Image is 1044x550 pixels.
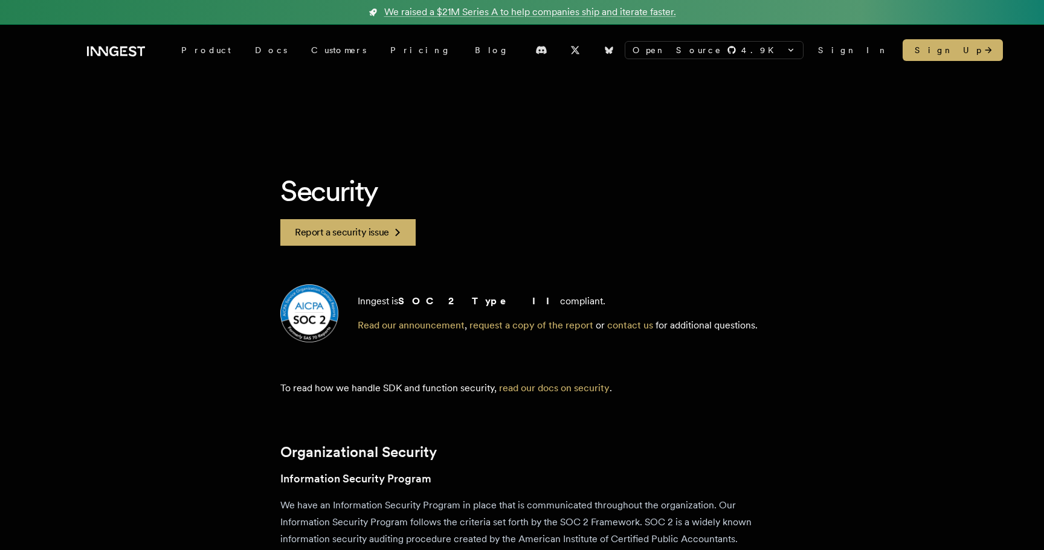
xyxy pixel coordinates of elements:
a: Report a security issue [280,219,416,246]
a: Sign In [818,44,888,56]
span: 4.9 K [741,44,781,56]
p: We have an Information Security Program in place that is communicated throughout the organization... [280,497,764,548]
a: read our docs on security [499,382,610,394]
h2: Organizational Security [280,444,764,461]
a: Bluesky [596,40,622,60]
a: Sign Up [903,39,1003,61]
a: X [562,40,588,60]
div: Product [169,39,243,61]
span: Open Source [633,44,722,56]
p: , or for additional questions. [358,318,758,333]
strong: SOC 2 Type II [398,295,560,307]
p: Inngest is compliant. [358,294,758,309]
a: Blog [463,39,521,61]
a: contact us [607,319,653,331]
span: We raised a $21M Series A to help companies ship and iterate faster. [384,5,676,19]
img: SOC 2 [280,284,338,342]
p: To read how we handle SDK and function security, . [280,381,764,395]
a: Read our announcement [358,319,465,331]
h1: Security [280,172,764,209]
a: Customers [299,39,378,61]
a: Discord [528,40,555,60]
a: request a copy of the report [469,319,593,331]
h3: Information Security Program [280,470,764,487]
a: Docs [243,39,299,61]
a: Pricing [378,39,463,61]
